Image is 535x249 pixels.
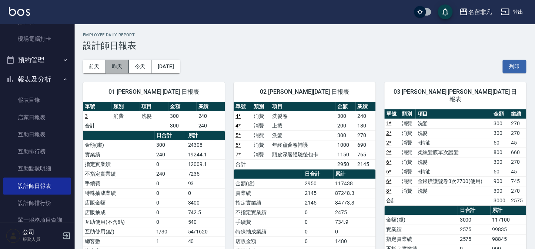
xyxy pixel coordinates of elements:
td: 54/1620 [186,227,225,236]
td: 消費 [400,138,415,147]
div: 名留非凡 [468,7,492,17]
td: 50 [492,167,509,176]
button: 名留非凡 [456,4,495,20]
td: 0 [303,236,333,246]
td: 3000 [458,215,490,225]
td: 12009.1 [186,159,225,169]
span: 01 [PERSON_NAME] [DATE] 日報表 [92,88,216,96]
a: 店家日報表 [3,109,71,126]
td: 實業績 [234,188,303,198]
td: 270 [509,157,526,167]
a: 設計師日報表 [3,177,71,195]
td: 660 [509,147,526,157]
td: 洗髮卷 [270,111,335,121]
td: 50 [492,138,509,147]
button: save [438,4,452,19]
td: 200 [335,121,355,130]
td: 合計 [234,159,252,169]
td: 19244.1 [186,150,225,159]
a: 單一服務項目查詢 [3,212,71,229]
td: 消費 [252,121,270,130]
td: 消費 [252,140,270,150]
td: 店販金額 [234,236,303,246]
td: 2575 [458,225,490,234]
td: 消費 [252,130,270,140]
td: 實業績 [384,225,458,234]
a: 互助日報表 [3,126,71,143]
td: 0 [154,188,186,198]
td: 特殊抽成業績 [83,188,154,198]
td: 消費 [400,157,415,167]
td: 270 [509,128,526,138]
td: 消費 [400,128,415,138]
td: 7235 [186,169,225,179]
td: 指定實業績 [83,159,154,169]
button: [DATE] [151,60,180,73]
td: 金額(虛) [83,140,154,150]
td: 117438 [333,179,375,188]
td: 手續費 [83,179,154,188]
td: 300 [335,130,355,140]
td: 0 [303,217,333,227]
td: 0 [154,179,186,188]
img: Person [6,228,21,243]
td: 87248.3 [333,188,375,198]
td: 24308 [186,140,225,150]
td: 742.5 [186,207,225,217]
td: 1000 [335,140,355,150]
td: 117100 [490,215,526,225]
td: 2575 [509,196,526,205]
td: 2145 [355,159,375,169]
td: 消費 [400,147,415,157]
td: 300 [335,111,355,121]
td: 765 [355,150,375,159]
td: 734.9 [333,217,375,227]
td: 2145 [303,198,333,207]
td: 0 [333,227,375,236]
h2: Employee Daily Report [83,33,526,37]
td: 0 [154,207,186,217]
td: 690 [355,140,375,150]
td: 金額(虛) [384,215,458,225]
button: 預約管理 [3,50,71,70]
td: 年終蘆薈卷補護 [270,140,335,150]
td: 消費 [111,111,140,121]
button: 今天 [129,60,152,73]
td: 84773.3 [333,198,375,207]
td: 洗髮 [140,111,168,121]
td: 45 [509,138,526,147]
td: 手續費 [234,217,303,227]
h3: 設計師日報表 [83,40,526,51]
td: 店販金額 [83,198,154,207]
td: 0 [303,207,333,217]
td: 270 [509,186,526,196]
th: 單號 [83,102,111,112]
td: 3000 [492,196,509,205]
th: 業績 [509,109,526,119]
td: 柔絲髮膜單次護髮 [415,147,492,157]
th: 金額 [335,102,355,112]
td: 1 [154,236,186,246]
td: 300 [168,111,197,121]
td: 1/30 [154,227,186,236]
td: 1480 [333,236,375,246]
td: 300 [154,140,186,150]
td: 1150 [335,150,355,159]
td: 800 [492,147,509,157]
td: 300 [492,119,509,128]
td: 240 [355,111,375,121]
td: 2950 [335,159,355,169]
td: 總客數 [83,236,154,246]
table: a dense table [234,102,375,169]
td: 2475 [333,207,375,217]
th: 日合計 [458,206,490,215]
td: 指定實業績 [384,234,458,244]
td: 實業績 [83,150,154,159]
th: 累計 [186,131,225,140]
h5: 公司 [23,229,60,236]
td: 洗髮 [415,128,492,138]
button: 昨天 [106,60,129,73]
td: 300 [492,186,509,196]
td: 特殊抽成業績 [234,227,303,236]
td: 270 [355,130,375,140]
